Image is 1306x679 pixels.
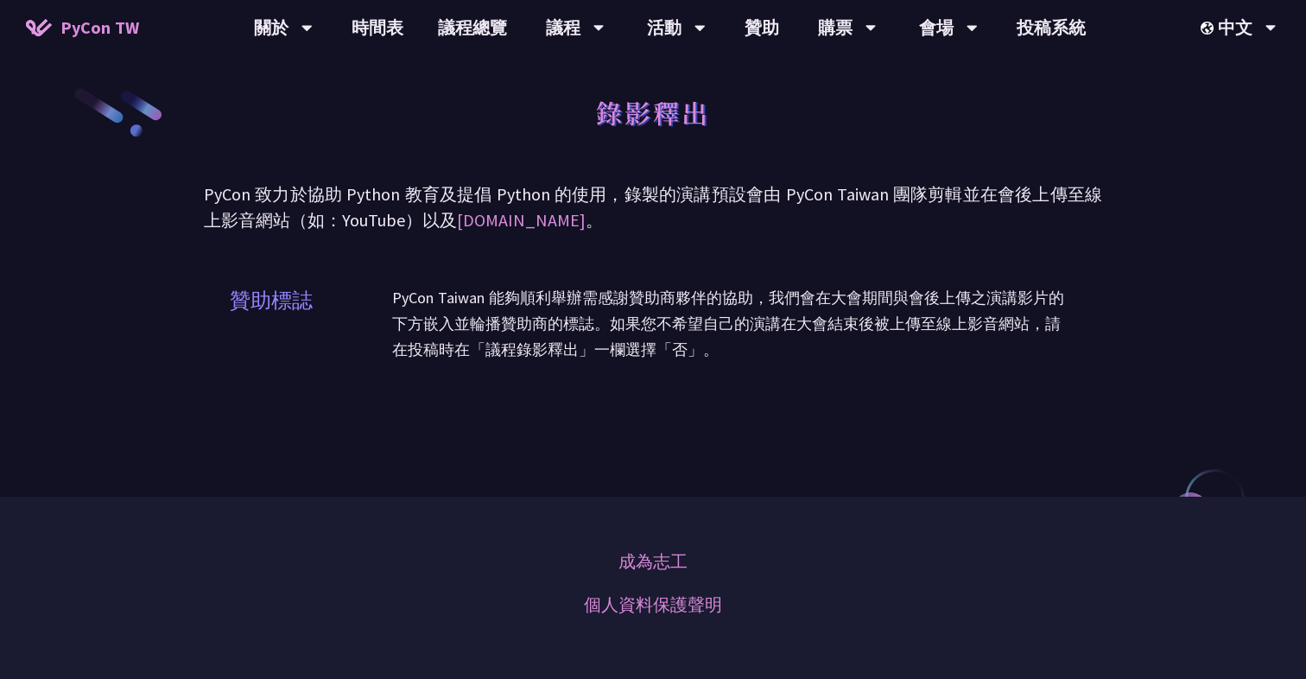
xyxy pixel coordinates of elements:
[457,209,586,231] a: [DOMAIN_NAME]
[26,19,52,36] img: Home icon of PyCon TW 2025
[60,15,139,41] span: PyCon TW
[618,549,688,574] a: 成為志工
[1201,22,1218,35] img: Locale Icon
[230,285,313,316] h2: 贊助標誌
[9,6,156,49] a: PyCon TW
[584,592,722,618] a: 個人資料保護聲明
[392,285,1076,363] p: PyCon Taiwan 能夠順利舉辦需感謝贊助商夥伴的協助，我們會在大會期間與會後上傳之演講影片的下方嵌入並輪播贊助商的標誌。如果您不希望自己的演講在大會結束後被上傳至線上影音網站，請在投稿時...
[204,181,1102,233] p: PyCon 致力於協助 Python 教育及提倡 Python 的使用，錄製的演講預設會由 PyCon Taiwan 團隊剪輯並在會後上傳至線上影音網站（如：YouTube）以及 。
[596,86,710,138] h1: 錄影釋出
